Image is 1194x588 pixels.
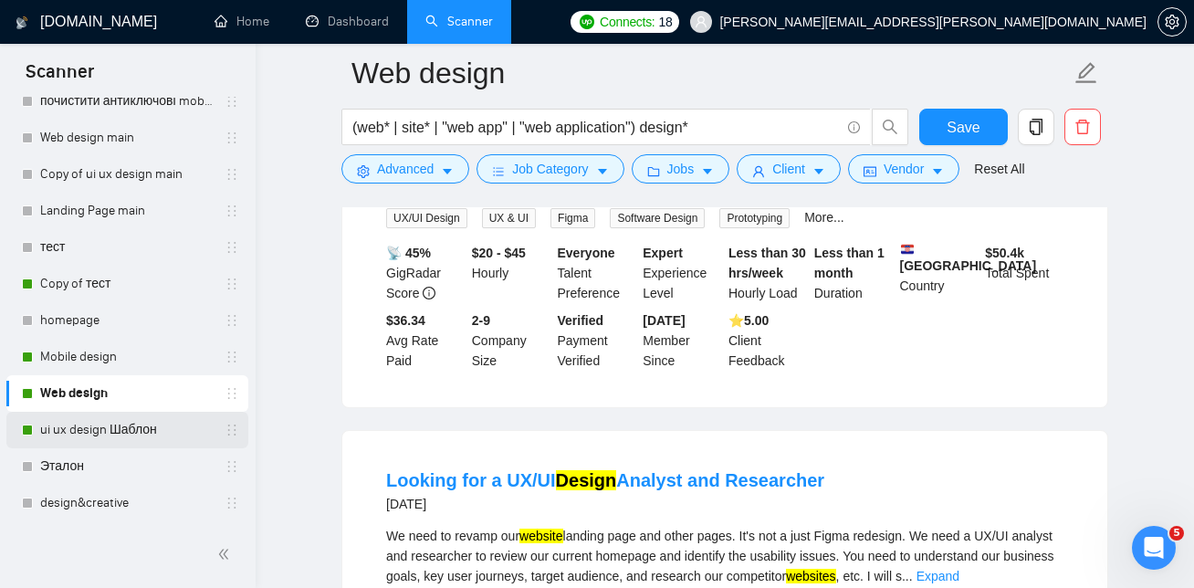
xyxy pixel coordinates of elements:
input: Scanner name... [351,50,1071,96]
span: holder [225,277,239,291]
span: Figma [550,208,595,228]
span: UX/UI Design [386,208,467,228]
a: Reset All [974,159,1024,179]
button: copy [1018,109,1054,145]
div: [DATE] [386,493,824,515]
span: holder [225,313,239,328]
span: Jobs [667,159,695,179]
button: userClientcaret-down [737,154,841,184]
span: Advanced [377,159,434,179]
span: search [873,119,907,135]
span: setting [357,164,370,178]
b: $20 - $45 [472,246,526,260]
a: Looking for a UX/UIDesignAnalyst and Researcher [386,470,824,490]
span: Scanner [11,58,109,97]
span: delete [1065,119,1100,135]
span: caret-down [812,164,825,178]
div: Duration [811,243,896,303]
span: Job Category [512,159,588,179]
div: Avg Rate Paid [382,310,468,371]
a: More... [804,210,844,225]
span: bars [492,164,505,178]
span: caret-down [701,164,714,178]
div: Payment Verified [554,310,640,371]
mark: Design [556,470,617,490]
span: caret-down [931,164,944,178]
span: Connects: [600,12,655,32]
a: setting [1157,15,1187,29]
span: user [752,164,765,178]
mark: websites [786,569,835,583]
a: design&creative [40,485,214,521]
span: info-circle [848,121,860,133]
a: тест [40,229,214,266]
button: settingAdvancedcaret-down [341,154,469,184]
button: folderJobscaret-down [632,154,730,184]
span: Prototyping [719,208,790,228]
b: 2-9 [472,313,490,328]
b: Verified [558,313,604,328]
span: double-left [217,545,236,563]
div: GigRadar Score [382,243,468,303]
span: holder [225,94,239,109]
mark: website [519,529,562,543]
span: ... [902,569,913,583]
button: Save [919,109,1008,145]
b: Less than 30 hrs/week [728,246,806,280]
span: Save [947,116,979,139]
span: holder [225,350,239,364]
span: UX & UI [482,208,536,228]
b: Expert [643,246,683,260]
a: Copy of ui ux design main [40,156,214,193]
button: idcardVendorcaret-down [848,154,959,184]
span: folder [647,164,660,178]
button: setting [1157,7,1187,37]
a: homeHome [215,14,269,29]
div: Experience Level [639,243,725,303]
img: 🇭🇷 [901,243,914,256]
a: Expand [916,569,959,583]
b: [GEOGRAPHIC_DATA] [900,243,1037,273]
a: dashboardDashboard [306,14,389,29]
span: holder [225,131,239,145]
iframe: Intercom live chat [1132,526,1176,570]
a: homepage [40,302,214,339]
span: holder [225,496,239,510]
button: barsJob Categorycaret-down [477,154,623,184]
span: edit [1074,61,1098,85]
span: holder [225,204,239,218]
div: Hourly Load [725,243,811,303]
div: Hourly [468,243,554,303]
div: Talent Preference [554,243,640,303]
span: holder [225,240,239,255]
div: Member Since [639,310,725,371]
img: upwork-logo.png [580,15,594,29]
a: Copy of тест [40,266,214,302]
button: delete [1064,109,1101,145]
b: [DATE] [643,313,685,328]
b: $36.34 [386,313,425,328]
b: $ 50.4k [985,246,1024,260]
button: search [872,109,908,145]
span: Software Design [610,208,705,228]
a: ui ux design Шаблон [40,412,214,448]
span: holder [225,167,239,182]
input: Search Freelance Jobs... [352,116,840,139]
span: idcard [864,164,876,178]
a: searchScanner [425,14,493,29]
a: почистити антиключові mobile design main [40,83,214,120]
span: Client [772,159,805,179]
a: Web design [40,375,214,412]
li: My Scanners [6,4,248,521]
b: Less than 1 month [814,246,885,280]
div: Client Feedback [725,310,811,371]
div: Country [896,243,982,303]
span: setting [1158,15,1186,29]
span: 5 [1169,526,1184,541]
span: Vendor [884,159,924,179]
a: Эталон [40,448,214,485]
a: Web design main [40,120,214,156]
span: user [695,16,707,28]
span: info-circle [423,287,435,299]
a: Landing Page main [40,193,214,229]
